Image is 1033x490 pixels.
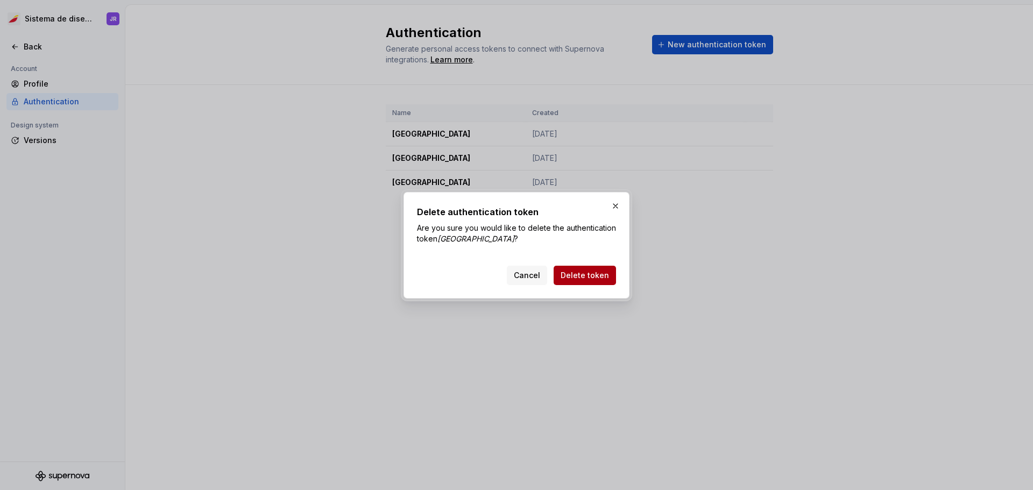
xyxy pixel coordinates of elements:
button: Cancel [507,266,547,285]
p: Are you sure you would like to delete the authentication token ? [417,223,616,244]
i: [GEOGRAPHIC_DATA] [437,234,514,243]
span: Delete token [561,270,609,281]
button: Delete token [554,266,616,285]
span: Cancel [514,270,540,281]
h2: Delete authentication token [417,205,616,218]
